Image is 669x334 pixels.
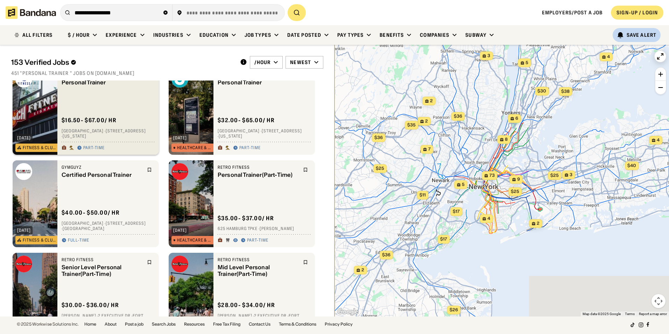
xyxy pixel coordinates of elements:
[627,32,656,38] div: Save Alert
[550,173,559,178] span: $25
[17,322,79,326] div: © 2025 Workwise Solutions Inc.
[106,32,137,38] div: Experience
[428,146,431,152] span: 7
[62,257,143,263] div: Retro Fitness
[487,53,490,59] span: 3
[23,238,58,242] div: Fitness & Clubs
[465,32,486,38] div: Subway
[361,267,364,273] span: 2
[517,176,520,182] span: 9
[173,136,187,140] div: [DATE]
[639,312,667,316] a: Report a map error
[15,163,32,180] img: GYMGUYZ logo
[337,32,364,38] div: Pay Types
[570,172,572,178] span: 3
[62,301,119,309] div: $ 30.00 - $36.00 / hr
[213,322,240,326] a: Free Tax Filing
[171,163,188,180] img: Retro Fitness logo
[420,32,449,38] div: Companies
[325,322,353,326] a: Privacy Policy
[62,165,143,170] div: GYMGUYZ
[173,228,187,232] div: [DATE]
[11,58,234,67] div: 153 Verified Jobs
[279,322,316,326] a: Terms & Conditions
[177,238,214,242] div: Healthcare & Mental Health
[462,182,465,188] span: 5
[376,166,384,171] span: $25
[652,294,666,308] button: Map camera controls
[218,128,311,139] div: [GEOGRAPHIC_DATA] · [STREET_ADDRESS] · [US_STATE]
[15,256,32,272] img: Retro Fitness logo
[336,307,359,316] img: Google
[561,89,570,94] span: $38
[542,9,603,16] a: Employers/Post a job
[218,79,299,86] div: Personal Trainer
[245,32,271,38] div: Job Types
[239,145,261,151] div: Part-time
[22,33,52,37] div: ALL FILTERS
[490,173,495,179] span: 73
[218,264,299,277] div: Mid Level Personal Trainer(Part-Time)
[62,172,143,178] div: Certified Personal Trainer
[11,70,323,76] div: 451 "Personal Trainer " jobs on [DOMAIN_NAME]
[218,165,299,170] div: Retro Fitness
[537,221,540,227] span: 2
[607,54,610,60] span: 4
[62,209,120,216] div: $ 40.00 - $50.00 / hr
[505,137,508,142] span: 8
[382,252,390,257] span: $36
[627,163,636,168] span: $40
[583,312,621,316] span: Map data ©2025 Google
[218,215,274,222] div: $ 35.00 - $37.00 / hr
[254,59,271,65] div: /hour
[657,137,660,143] span: 4
[526,60,528,66] span: 5
[218,257,299,263] div: Retro Fitness
[515,116,518,121] span: 6
[68,32,90,38] div: $ / hour
[625,312,635,316] a: Terms (opens in new tab)
[218,313,311,324] div: [PERSON_NAME] · 2 Executive Dr · Fort [PERSON_NAME]
[17,136,31,140] div: [DATE]
[430,98,433,104] span: 2
[425,118,428,124] span: 2
[152,322,176,326] a: Search Jobs
[199,32,228,38] div: Education
[17,228,31,232] div: [DATE]
[407,122,416,127] span: $35
[84,322,96,326] a: Home
[290,59,311,65] div: Newest
[62,313,155,324] div: [PERSON_NAME] · 2 Executive Dr · Fort [PERSON_NAME]
[420,192,426,197] span: $11
[218,301,275,309] div: $ 28.00 - $34.00 / hr
[6,6,56,19] img: Bandana logotype
[171,256,188,272] img: Retro Fitness logo
[105,322,117,326] a: About
[177,146,214,150] div: Healthcare & Mental Health
[125,322,143,326] a: Post a job
[218,117,275,124] div: $ 32.00 - $65.00 / hr
[218,226,311,232] div: 625 Hamburg Tpke · [PERSON_NAME]
[454,113,462,119] span: $36
[11,81,323,316] div: grid
[487,216,490,222] span: 4
[249,322,270,326] a: Contact Us
[287,32,321,38] div: Date Posted
[374,135,383,140] span: $36
[336,307,359,316] a: Open this area in Google Maps (opens a new window)
[62,221,155,231] div: [GEOGRAPHIC_DATA] · [STREET_ADDRESS] · [GEOGRAPHIC_DATA]
[247,238,268,243] div: Part-time
[511,189,519,194] span: $25
[617,9,658,16] div: SIGN-UP / LOGIN
[62,128,155,139] div: [GEOGRAPHIC_DATA] · [STREET_ADDRESS] · [US_STATE]
[83,145,105,151] div: Part-time
[380,32,404,38] div: Benefits
[62,79,143,86] div: Personal Trainer
[218,172,299,178] div: Personal Trainer(Part-Time)
[68,238,89,243] div: Full-time
[62,264,143,277] div: Senior Level Personal Trainer(Part-Time)
[62,117,117,124] div: $ 16.50 - $67.00 / hr
[184,322,205,326] a: Resources
[23,146,58,150] div: Fitness & Clubs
